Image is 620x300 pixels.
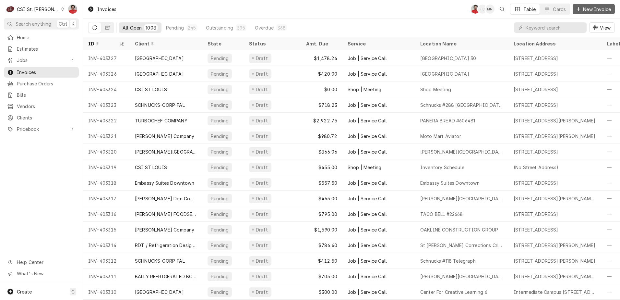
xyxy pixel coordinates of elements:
div: $786.60 [301,237,342,253]
div: $2,922.75 [301,113,342,128]
div: Job | Service Call [348,55,387,62]
div: [STREET_ADDRESS][PERSON_NAME][PERSON_NAME] [514,195,597,202]
div: NF [68,5,77,14]
div: SCHNUCKS-CORP-FAL [135,102,185,108]
div: Melissa Nehls's Avatar [485,5,495,14]
div: Job | Service Call [348,257,387,264]
div: Pending [210,257,229,264]
span: New Invoice [582,6,612,13]
div: Center For Creative Learning 6 [420,289,487,295]
div: State [208,40,239,47]
div: Moto Mart Aviator [420,133,461,140]
div: ID [88,40,118,47]
div: Location Address [514,40,595,47]
div: $300.00 [301,284,342,300]
div: Draft [255,273,269,280]
span: Vendors [17,103,76,110]
div: [PERSON_NAME][GEOGRAPHIC_DATA][PERSON_NAME] [420,273,503,280]
span: Search anything [16,20,51,27]
div: TURBOCHEF COMPANY [135,117,187,124]
div: Embassy Suites Downtown [420,180,480,186]
div: INV-403316 [83,206,130,222]
div: INV-403315 [83,222,130,237]
div: INV-403322 [83,113,130,128]
button: Search anythingCtrlK [4,18,79,30]
div: Job | Service Call [348,133,387,140]
div: $412.50 [301,253,342,269]
div: SCHNUCKS-CORP-FAL [135,257,185,264]
div: Overdue [255,24,274,31]
button: View [589,22,615,33]
div: Shop Meeting [420,86,451,93]
div: Location Name [420,40,502,47]
div: Draft [255,242,269,249]
div: INV-403314 [83,237,130,253]
div: INV-403311 [83,269,130,284]
div: (No Street Address) [514,164,558,171]
div: Job | Service Call [348,289,387,295]
a: Purchase Orders [4,78,79,89]
div: Amt. Due [306,40,336,47]
div: $557.50 [301,175,342,191]
button: New Invoice [573,4,615,14]
span: Purchase Orders [17,80,76,87]
div: OAKLINE CONSTRUCTION GROUP [420,226,498,233]
div: Pending [210,226,229,233]
div: Shop | Meeting [348,86,381,93]
div: Draft [255,117,269,124]
div: $0.00 [301,81,342,97]
div: [GEOGRAPHIC_DATA] 30 [420,55,476,62]
div: Inventory Schedule [420,164,464,171]
div: $866.06 [301,144,342,159]
div: INV-403323 [83,97,130,113]
div: Pending [210,70,229,77]
div: Draft [255,180,269,186]
div: 395 [237,24,245,31]
div: Draft [255,257,269,264]
div: PANERA BREAD #606481 [420,117,475,124]
a: Estimates [4,44,79,54]
div: $420.00 [301,66,342,81]
div: Client [135,40,196,47]
span: Clients [17,114,76,121]
div: INV-403324 [83,81,130,97]
div: $465.00 [301,191,342,206]
div: [PERSON_NAME][GEOGRAPHIC_DATA] [135,148,197,155]
span: Help Center [17,259,75,266]
div: Job | Service Call [348,102,387,108]
div: Pending [210,195,229,202]
div: Pending [210,164,229,171]
div: CSI St. Louis's Avatar [6,5,15,14]
div: [STREET_ADDRESS] [514,211,558,218]
div: Pending [210,102,229,108]
div: Table [523,6,536,13]
div: INV-403310 [83,284,130,300]
span: Estimates [17,45,76,52]
div: INV-403318 [83,175,130,191]
div: $455.00 [301,159,342,175]
div: TACO BELL #22668 [420,211,463,218]
div: INV-403327 [83,50,130,66]
input: Keyword search [526,22,583,33]
div: NF [471,5,480,14]
span: Bills [17,92,76,98]
div: Pending [210,289,229,295]
div: Embassy Suites Downtown [135,180,194,186]
a: Invoices [4,67,79,78]
div: [STREET_ADDRESS][PERSON_NAME] [514,257,596,264]
div: Draft [255,133,269,140]
div: [PERSON_NAME] Company [135,133,194,140]
div: Draft [255,226,269,233]
div: [GEOGRAPHIC_DATA] [420,70,469,77]
div: CSI ST LOUIS [135,86,167,93]
div: Draft [255,195,269,202]
span: View [599,24,612,31]
div: Pending [210,242,229,249]
div: INV-403321 [83,128,130,144]
div: CSI ST LOUIS [135,164,167,171]
div: Service [348,40,409,47]
div: [PERSON_NAME][GEOGRAPHIC_DATA] [420,148,503,155]
div: INV-403326 [83,66,130,81]
a: Go to Pricebook [4,124,79,134]
div: [STREET_ADDRESS] [514,102,558,108]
